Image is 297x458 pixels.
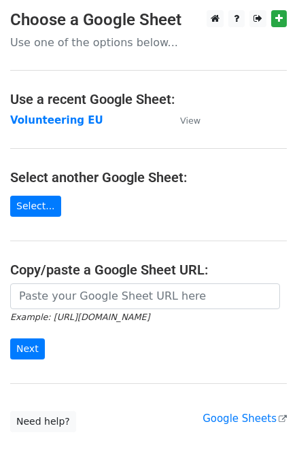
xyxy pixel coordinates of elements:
[180,116,200,126] small: View
[10,35,287,50] p: Use one of the options below...
[10,91,287,107] h4: Use a recent Google Sheet:
[10,169,287,186] h4: Select another Google Sheet:
[10,312,150,322] small: Example: [URL][DOMAIN_NAME]
[203,412,287,425] a: Google Sheets
[10,10,287,30] h3: Choose a Google Sheet
[10,338,45,359] input: Next
[10,196,61,217] a: Select...
[10,411,76,432] a: Need help?
[10,114,103,126] a: Volunteering EU
[10,262,287,278] h4: Copy/paste a Google Sheet URL:
[10,283,280,309] input: Paste your Google Sheet URL here
[167,114,200,126] a: View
